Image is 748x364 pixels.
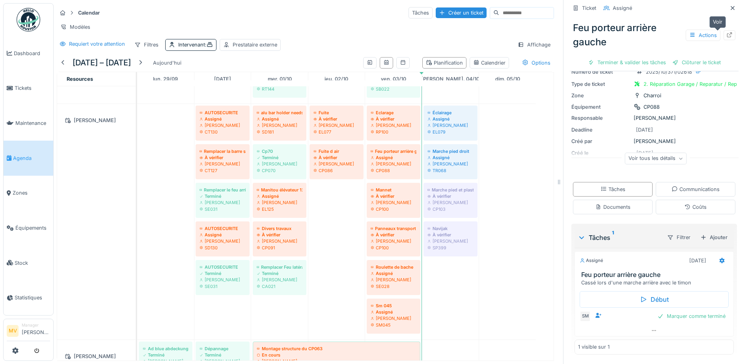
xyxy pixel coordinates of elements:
[200,345,246,352] div: Dépannage
[571,92,630,99] div: Zone
[200,206,246,212] div: SE031
[646,68,692,76] div: 2025/10/371/02618
[595,203,630,211] div: Documents
[178,41,213,48] div: Intervenant
[644,92,661,99] div: Charroi
[257,232,302,238] div: À vérifier
[371,154,416,161] div: Assigné
[371,277,416,283] div: [PERSON_NAME]
[427,238,474,244] div: [PERSON_NAME]
[200,154,246,161] div: À vérifier
[7,325,19,337] li: MV
[571,103,630,111] div: Équipement
[200,167,246,174] div: CT127
[200,238,246,244] div: [PERSON_NAME]
[689,257,706,264] div: [DATE]
[4,141,53,176] a: Agenda
[371,167,416,174] div: CP088
[200,110,246,116] div: AUTOSECURITE
[313,154,360,161] div: À vérifier
[257,154,302,161] div: Terminé
[571,137,630,145] div: Créé par
[371,161,416,167] div: [PERSON_NAME]
[571,137,737,145] div: [PERSON_NAME]
[685,203,707,211] div: Coûts
[427,225,474,232] div: Navijak
[15,259,50,267] span: Stock
[571,68,630,76] div: Numéro de ticket
[313,110,360,116] div: Fuite
[371,283,416,290] div: SE028
[15,84,50,92] span: Tickets
[257,245,302,251] div: CP091
[75,9,103,17] strong: Calendar
[200,129,246,135] div: CT130
[73,58,131,67] h5: [DATE] – [DATE]
[644,103,660,111] div: CP088
[257,129,302,135] div: SD181
[257,167,302,174] div: CP070
[580,291,729,308] div: Début
[427,154,474,161] div: Assigné
[371,86,416,92] div: SB022
[427,193,474,199] div: À vérifier
[143,352,188,358] div: Terminé
[473,59,506,67] div: Calendrier
[200,122,246,128] div: [PERSON_NAME]
[371,110,416,116] div: Eclarage
[7,322,50,341] a: MV Manager[PERSON_NAME]
[686,30,720,41] div: Actions
[257,206,302,212] div: EL125
[371,232,416,238] div: À vérifier
[200,161,246,167] div: [PERSON_NAME]
[313,116,360,122] div: À vérifier
[323,74,350,84] a: 2 octobre 2025
[313,122,360,128] div: [PERSON_NAME]
[62,351,131,361] div: [PERSON_NAME]
[4,245,53,280] a: Stock
[571,114,737,122] div: [PERSON_NAME]
[371,148,416,154] div: Feu porteur arrière gauche
[578,343,610,351] div: 1 visible sur 1
[654,311,729,321] div: Marquer comme terminé
[601,186,625,193] div: Tâches
[4,36,53,71] a: Dashboard
[371,129,416,135] div: RP100
[427,161,474,167] div: [PERSON_NAME]
[257,238,302,244] div: [PERSON_NAME]
[371,309,416,315] div: Assigné
[581,279,730,286] div: Cassé lors d'une marche arrière avec le timon
[493,74,522,84] a: 5 octobre 2025
[200,270,246,277] div: Terminé
[571,114,630,122] div: Responsable
[15,224,50,232] span: Équipements
[313,167,360,174] div: CP086
[371,193,416,199] div: À vérifier
[427,122,474,128] div: [PERSON_NAME]
[200,264,246,270] div: AUTOSECURITE
[371,270,416,277] div: Assigné
[13,154,50,162] span: Agenda
[313,129,360,135] div: EL077
[22,322,50,339] li: [PERSON_NAME]
[257,148,302,154] div: Cp70
[150,58,185,68] div: Aujourd'hui
[257,277,302,283] div: [PERSON_NAME]
[4,71,53,106] a: Tickets
[379,74,408,84] a: 3 octobre 2025
[581,271,730,279] h3: Feu porteur arrière gauche
[578,233,660,242] div: Tâches
[427,199,474,206] div: [PERSON_NAME]
[257,283,302,290] div: CA021
[697,232,731,243] div: Ajouter
[371,225,416,232] div: Panneaux transport exceptionel
[200,245,246,251] div: SD130
[427,245,474,251] div: SP399
[200,193,246,199] div: Terminé
[427,206,474,212] div: CP103
[69,40,125,48] div: Requiert votre attention
[570,18,739,52] div: Feu porteur arrière gauche
[427,110,474,116] div: Éclairage
[582,4,596,12] div: Ticket
[371,322,416,328] div: SM045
